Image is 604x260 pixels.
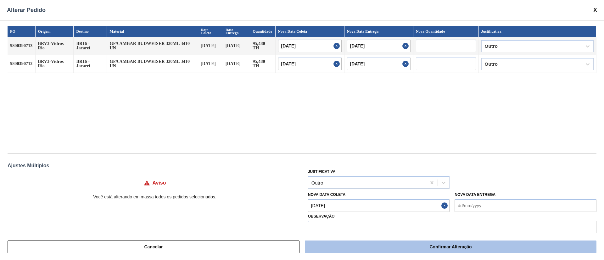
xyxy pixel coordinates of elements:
[308,169,336,174] label: Justificativa
[333,40,342,52] button: Close
[107,37,198,55] td: GFA AMBAR BUDWEISER 330ML 3410 UN
[8,163,596,169] div: Ajustes Múltiplos
[308,199,450,212] input: dd/mm/yyyy
[344,26,413,37] th: Nova Data Entrega
[441,199,450,212] button: Close
[153,180,166,186] h4: Aviso
[223,55,250,73] td: [DATE]
[36,55,74,73] td: BRV3-Vidros Rio
[8,194,302,199] p: Você está alterando em massa todos os pedidos selecionados.
[36,37,74,55] td: BRV3-Vidros Rio
[402,58,411,70] button: Close
[36,26,74,37] th: Origem
[74,55,107,73] td: BR16 - Jacareí
[198,37,223,55] td: [DATE]
[198,55,223,73] td: [DATE]
[250,37,275,55] td: 95,480 TH
[455,199,596,212] input: dd/mm/yyyy
[198,26,223,37] th: Data Coleta
[402,40,411,52] button: Close
[74,26,107,37] th: Destino
[485,62,498,66] div: Outro
[8,55,36,73] td: 5800390712
[311,180,323,185] div: Outro
[7,7,46,14] span: Alterar Pedido
[479,26,596,37] th: Justificativa
[278,58,342,70] input: dd/mm/yyyy
[413,26,479,37] th: Nova Quantidade
[107,26,198,37] th: Material
[74,37,107,55] td: BR16 - Jacareí
[223,37,250,55] td: [DATE]
[308,192,346,197] label: Nova Data Coleta
[278,40,342,52] input: dd/mm/yyyy
[347,40,411,52] input: dd/mm/yyyy
[455,192,495,197] label: Nova Data Entrega
[485,44,498,48] div: Outro
[347,58,411,70] input: dd/mm/yyyy
[107,55,198,73] td: GFA AMBAR BUDWEISER 330ML 3410 UN
[8,37,36,55] td: 5800390713
[276,26,344,37] th: Nova Data Coleta
[250,26,275,37] th: Quantidade
[250,55,275,73] td: 95,480 TH
[8,241,299,253] button: Cancelar
[223,26,250,37] th: Data Entrega
[305,241,596,253] button: Confirmar Alteração
[8,26,36,37] th: PO
[333,58,342,70] button: Close
[308,212,596,221] label: Observação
